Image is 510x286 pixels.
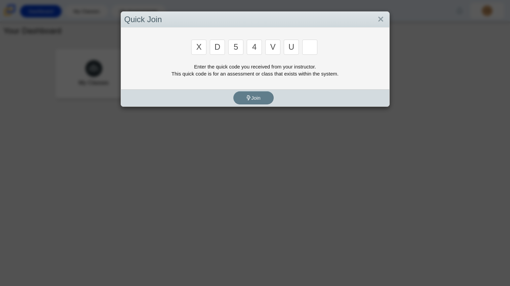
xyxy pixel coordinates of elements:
input: Enter Access Code Digit 4 [247,40,262,55]
button: Join [233,91,274,104]
div: Quick Join [121,12,389,28]
input: Enter Access Code Digit 7 [302,40,317,55]
input: Enter Access Code Digit 5 [265,40,280,55]
input: Enter Access Code Digit 2 [210,40,225,55]
input: Enter Access Code Digit 3 [228,40,243,55]
span: Join [246,95,261,101]
input: Enter Access Code Digit 1 [191,40,206,55]
a: Close [376,14,386,25]
input: Enter Access Code Digit 6 [284,40,299,55]
div: Enter the quick code you received from your instructor. This quick code is for an assessment or c... [124,63,386,77]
